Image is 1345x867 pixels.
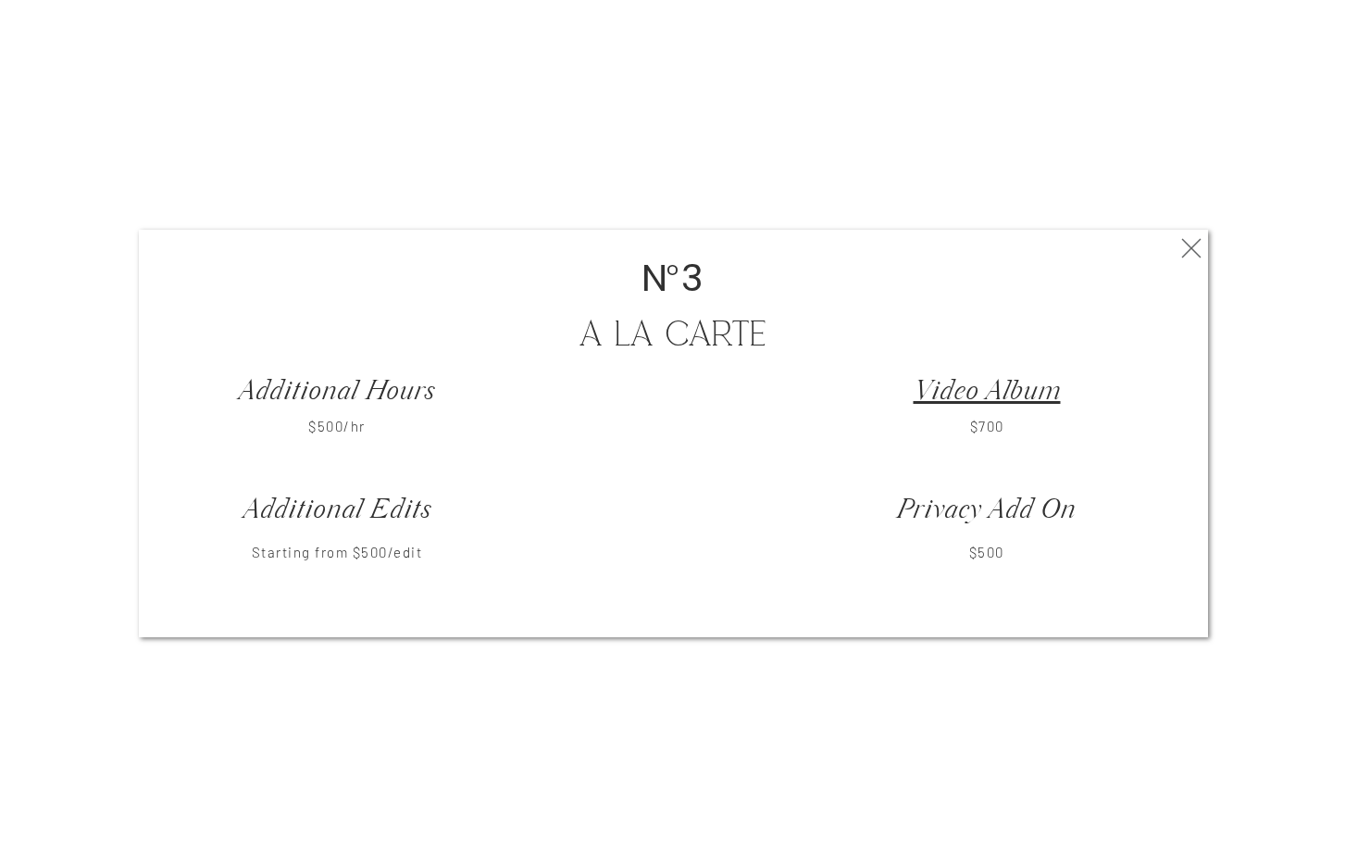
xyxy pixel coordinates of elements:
[219,546,455,569] p: Starting from $500/edit
[672,259,712,301] h2: 3
[635,259,675,301] h2: N
[219,420,455,443] p: $500/hr
[219,497,455,525] h3: Additional Edits
[914,374,1061,410] a: Video Album
[563,318,784,359] h2: A La carte
[426,181,921,204] p: choose a collection
[858,546,1115,569] p: $500
[858,497,1115,525] h3: Privacy Add On
[219,379,455,407] h3: Additional Hours
[880,420,1094,443] p: $700
[666,259,683,283] p: o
